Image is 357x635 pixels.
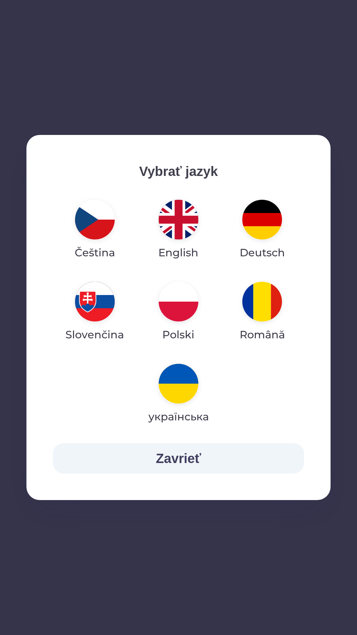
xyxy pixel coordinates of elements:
[242,200,282,239] img: de flag
[75,282,115,321] img: sk flag
[59,194,131,266] button: Čeština
[224,276,301,348] button: Română
[75,200,115,239] img: cs flag
[53,443,304,474] button: Zavrieť
[148,409,209,425] p: українська
[142,194,214,266] button: English
[53,276,137,348] button: Slovenčina
[240,327,285,343] p: Română
[159,364,198,403] img: uk flag
[162,327,194,343] p: Polski
[224,194,301,266] button: Deutsch
[159,200,198,239] img: en flag
[143,276,214,348] button: Polski
[53,161,304,181] p: Vybrať jazyk
[240,245,285,261] p: Deutsch
[158,245,198,261] p: English
[159,282,198,321] img: pl flag
[242,282,282,321] img: ro flag
[137,359,220,430] button: українська
[75,245,115,261] p: Čeština
[65,327,124,343] p: Slovenčina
